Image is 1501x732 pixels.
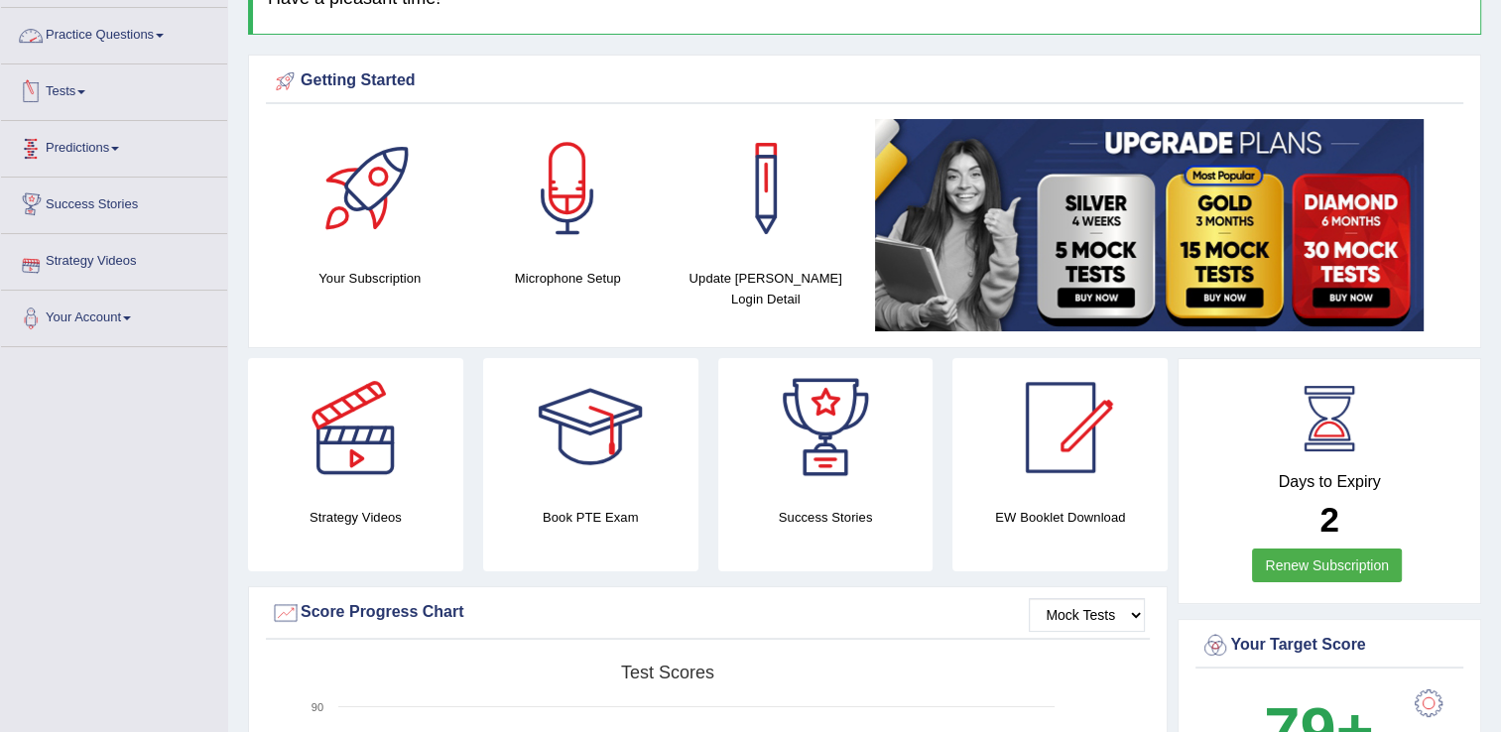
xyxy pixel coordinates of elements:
[479,268,658,289] h4: Microphone Setup
[1319,500,1338,539] b: 2
[271,66,1458,96] div: Getting Started
[1,291,227,340] a: Your Account
[248,507,463,528] h4: Strategy Videos
[271,598,1145,628] div: Score Progress Chart
[621,663,714,682] tspan: Test scores
[1,64,227,114] a: Tests
[281,268,459,289] h4: Your Subscription
[1,121,227,171] a: Predictions
[1,234,227,284] a: Strategy Videos
[677,268,855,309] h4: Update [PERSON_NAME] Login Detail
[312,701,323,713] text: 90
[1,178,227,227] a: Success Stories
[718,507,934,528] h4: Success Stories
[1,8,227,58] a: Practice Questions
[1200,631,1458,661] div: Your Target Score
[483,507,698,528] h4: Book PTE Exam
[1252,549,1402,582] a: Renew Subscription
[875,119,1424,331] img: small5.jpg
[952,507,1168,528] h4: EW Booklet Download
[1200,473,1458,491] h4: Days to Expiry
